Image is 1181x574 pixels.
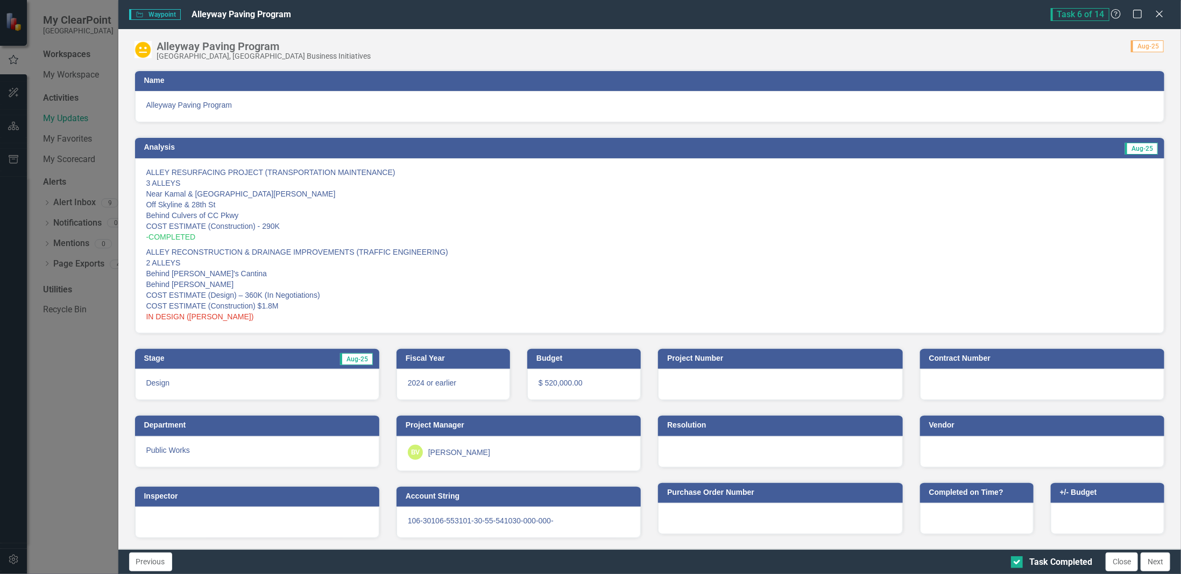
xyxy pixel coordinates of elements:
h3: Resolution [667,421,897,429]
span: -COMPLETED [146,233,196,241]
p: ALLEY RESURFACING PROJECT (TRANSPORTATION MAINTENANCE) 3 ALLEYS Near Kamal & [GEOGRAPHIC_DATA][PE... [146,167,1154,244]
h3: Vendor [929,421,1159,429]
h3: Fiscal Year [406,354,505,362]
h3: Analysis [144,143,629,151]
h3: Inspector [144,492,374,500]
h3: +/- Budget [1060,488,1159,496]
img: In Progress [135,41,152,58]
h3: Name [144,76,1159,85]
span: 106-30106-553101-30-55-541030-000-000- [408,516,554,525]
span: Waypoint [129,9,181,20]
button: Previous [129,552,172,571]
h3: Project Number [667,354,897,362]
h3: Project Manager [406,421,635,429]
span: Aug-25 [1125,143,1158,155]
span: Aug-25 [340,353,373,365]
h3: Account String [406,492,635,500]
span: Public Works [146,446,190,454]
span: Alleyway Paving Program [192,9,291,19]
p: ALLEY RECONSTRUCTION & DRAINAGE IMPROVEMENTS (TRAFFIC ENGINEERING) 2 ALLEYS Behind [PERSON_NAME]'... [146,244,1154,322]
div: Task Completed [1029,556,1092,569]
div: BV [408,445,423,460]
div: [PERSON_NAME] [428,447,490,458]
div: [GEOGRAPHIC_DATA], [GEOGRAPHIC_DATA] Business Initiatives [157,52,371,60]
button: Close [1106,552,1138,571]
h3: Contract Number [929,354,1159,362]
span: Task 6 of 14 [1051,8,1109,21]
h3: Stage [144,354,231,362]
span: IN DESIGN ([PERSON_NAME]) [146,312,254,321]
h3: Department [144,421,374,429]
h3: Budget [536,354,635,362]
span: Alleyway Paving Program [146,100,1154,110]
button: Next [1141,552,1170,571]
span: 2024 or earlier [408,379,456,387]
span: Design [146,379,170,387]
div: Alleyway Paving Program [157,40,371,52]
span: $ 520,000.00 [539,379,583,387]
span: Aug-25 [1131,40,1164,52]
h3: Purchase Order Number [667,488,897,496]
h3: Completed on Time? [929,488,1028,496]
